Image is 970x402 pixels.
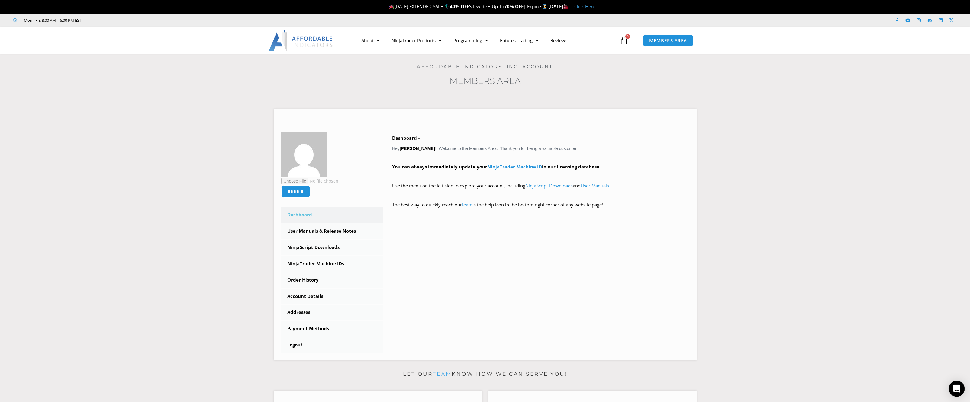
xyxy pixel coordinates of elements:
a: team [433,371,452,377]
a: User Manuals & Release Notes [281,223,383,239]
a: team [462,202,472,208]
a: NinjaTrader Products [385,33,447,47]
img: 🎉 [389,4,394,9]
div: Open Intercom Messenger [949,381,965,397]
a: NinjaTrader Machine IDs [281,256,383,272]
nav: Account pages [281,207,383,353]
span: Mon - Fri: 8:00 AM – 6:00 PM EST [22,17,81,24]
img: ⌛ [543,4,547,9]
iframe: Customer reviews powered by Trustpilot [90,17,180,23]
strong: 40% OFF [450,3,469,9]
a: Order History [281,272,383,288]
a: Click Here [574,3,595,9]
p: Let our know how we can serve you! [274,369,697,379]
a: Account Details [281,289,383,304]
span: [DATE] EXTENDED SALE 🏌️‍♂️ Sitewide + Up To | Expires [388,3,549,9]
nav: Menu [355,33,618,47]
span: 0 [625,34,630,39]
div: Hey ! Welcome to the Members Area. Thank you for being a valuable customer! [392,134,689,218]
p: Use the menu on the left side to explore your account, including and . [392,182,689,199]
a: Programming [447,33,494,47]
a: Payment Methods [281,321,383,337]
a: Logout [281,337,383,353]
img: f62ca33c3d0ffcc5ffa03809c4aecaf9ace736045e781d5f7695b360675afe9e [281,132,327,177]
a: MEMBERS AREA [643,34,693,47]
a: NinjaScript Downloads [525,183,573,189]
a: Members Area [450,76,521,86]
img: 🏭 [563,4,568,9]
a: Dashboard [281,207,383,223]
a: NinjaScript Downloads [281,240,383,255]
a: Affordable Indicators, Inc. Account [417,64,553,69]
a: About [355,33,385,47]
strong: 70% OFF [504,3,524,9]
a: NinjaTrader Machine ID [487,164,542,170]
a: 0 [611,32,637,49]
img: LogoAI | Affordable Indicators – NinjaTrader [269,30,334,51]
strong: You can always immediately update your in our licensing database. [392,164,601,170]
a: Futures Trading [494,33,544,47]
strong: [DATE] [549,3,568,9]
a: Addresses [281,305,383,320]
strong: [PERSON_NAME] [400,146,435,151]
a: User Manuals [581,183,609,189]
a: Reviews [544,33,573,47]
span: MEMBERS AREA [649,38,687,43]
b: Dashboard – [392,135,421,141]
p: The best way to quickly reach our is the help icon in the bottom right corner of any website page! [392,201,689,218]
